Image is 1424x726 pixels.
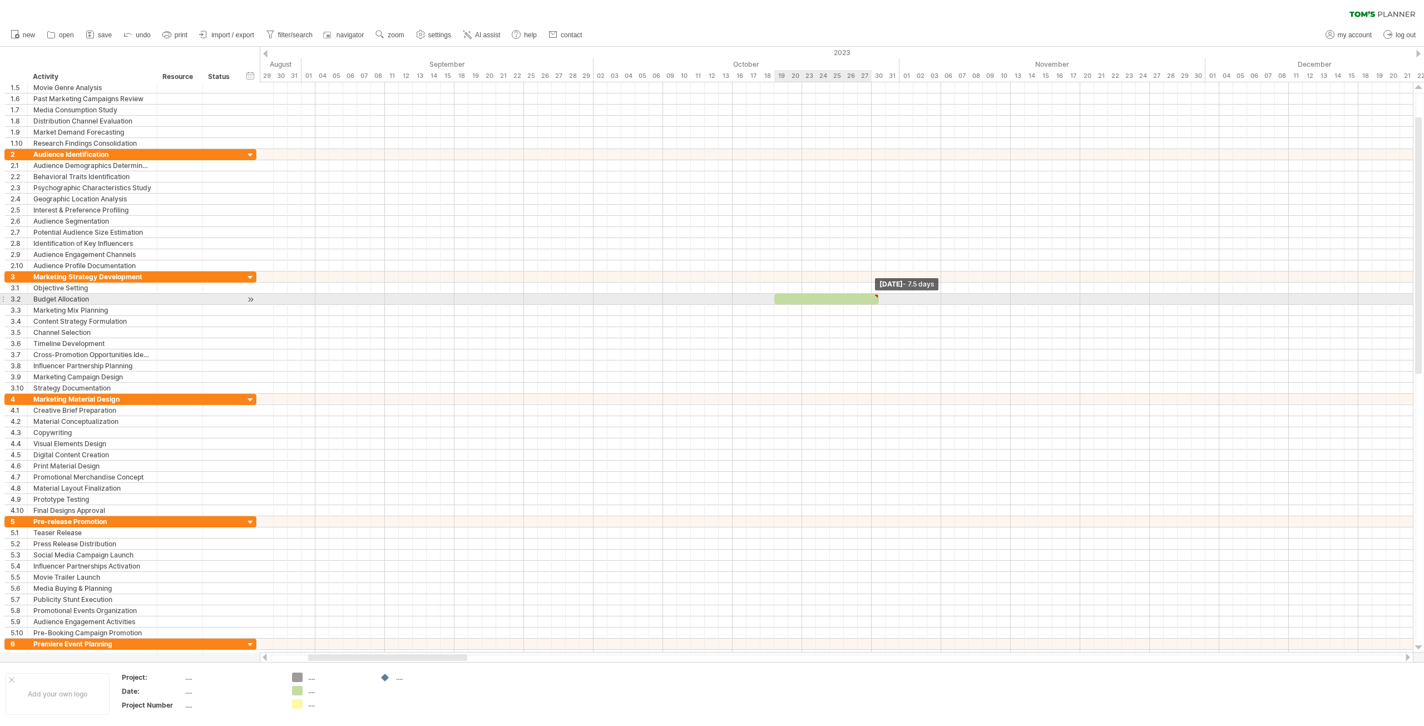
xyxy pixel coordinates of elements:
div: 3.1 [11,283,27,293]
div: Premiere Event Planning [33,639,151,649]
div: Tuesday, 28 November 2023 [1164,70,1178,82]
div: Monday, 18 September 2023 [454,70,468,82]
div: Friday, 1 September 2023 [301,70,315,82]
div: Tuesday, 3 October 2023 [607,70,621,82]
div: Tuesday, 19 December 2023 [1372,70,1386,82]
div: 1.7 [11,105,27,115]
div: [DATE] [875,278,938,290]
div: Wednesday, 20 December 2023 [1386,70,1400,82]
div: 2.9 [11,249,27,260]
div: Audience Identification [33,149,151,160]
div: 4.8 [11,483,27,493]
div: 5.9 [11,616,27,627]
div: Wednesday, 29 November 2023 [1178,70,1191,82]
div: 2.3 [11,182,27,193]
div: Audience Engagement Channels [33,249,151,260]
div: Monday, 2 October 2023 [594,70,607,82]
span: undo [136,31,151,39]
div: Creative Brief Preparation [33,405,151,416]
div: Audience Demographics Determination [33,160,151,171]
div: Identification of Key Influencers [33,238,151,249]
div: .... [308,686,369,695]
div: Movie Trailer Launch [33,572,151,582]
div: Friday, 27 October 2023 [858,70,872,82]
div: Objective Setting [33,283,151,293]
div: 3.7 [11,349,27,360]
div: Tuesday, 12 December 2023 [1303,70,1317,82]
div: Wednesday, 25 October 2023 [830,70,844,82]
div: Date: [122,687,183,696]
div: Marketing Material Design [33,394,151,404]
div: 5.6 [11,583,27,594]
a: filter/search [263,28,316,42]
div: Wednesday, 4 October 2023 [621,70,635,82]
div: Wednesday, 22 November 2023 [1108,70,1122,82]
div: Monday, 16 October 2023 [733,70,746,82]
span: settings [428,31,451,39]
div: .... [396,673,457,682]
div: Wednesday, 8 November 2023 [969,70,983,82]
div: 3.6 [11,338,27,349]
div: 4.6 [11,461,27,471]
a: undo [121,28,154,42]
div: 3 [11,271,27,282]
div: 5.5 [11,572,27,582]
div: Distribution Channel Evaluation [33,116,151,126]
div: 1.8 [11,116,27,126]
div: 4 [11,394,27,404]
div: Friday, 6 October 2023 [649,70,663,82]
div: 5.10 [11,628,27,638]
a: log out [1381,28,1419,42]
div: Interest & Preference Profiling [33,205,151,215]
div: Marketing Mix Planning [33,305,151,315]
div: Material Layout Finalization [33,483,151,493]
div: Market Demand Forecasting [33,127,151,137]
div: Wednesday, 13 December 2023 [1317,70,1331,82]
div: Thursday, 5 October 2023 [635,70,649,82]
div: Thursday, 31 August 2023 [288,70,301,82]
div: Tuesday, 5 September 2023 [329,70,343,82]
div: Thursday, 30 November 2023 [1191,70,1205,82]
div: Tuesday, 14 November 2023 [1025,70,1039,82]
div: 4.10 [11,505,27,516]
div: Thursday, 21 December 2023 [1400,70,1414,82]
div: 1.10 [11,138,27,149]
div: Past Marketing Campaigns Review [33,93,151,104]
div: scroll to activity [245,294,256,305]
div: 5 [11,516,27,527]
span: help [524,31,537,39]
div: 4.1 [11,405,27,416]
div: 1.9 [11,127,27,137]
div: Influencer Partnerships Activation [33,561,151,571]
div: Tuesday, 7 November 2023 [955,70,969,82]
div: Tuesday, 26 September 2023 [538,70,552,82]
div: Tuesday, 21 November 2023 [1094,70,1108,82]
span: navigator [337,31,364,39]
div: 1.6 [11,93,27,104]
div: 2.5 [11,205,27,215]
span: zoom [388,31,404,39]
div: 1.5 [11,82,27,93]
div: Potential Audience Size Estimation [33,227,151,238]
div: Behavioral Traits Identification [33,171,151,182]
div: Social Media Campaign Launch [33,550,151,560]
div: 4.5 [11,450,27,460]
div: Monday, 30 October 2023 [872,70,886,82]
a: new [8,28,38,42]
div: Wednesday, 18 October 2023 [760,70,774,82]
div: Monday, 11 September 2023 [385,70,399,82]
div: Monday, 20 November 2023 [1080,70,1094,82]
div: Friday, 17 November 2023 [1066,70,1080,82]
div: Thursday, 12 October 2023 [705,70,719,82]
div: Friday, 15 September 2023 [441,70,454,82]
div: 4.4 [11,438,27,449]
div: Thursday, 26 October 2023 [844,70,858,82]
div: Tuesday, 29 August 2023 [260,70,274,82]
div: 2.2 [11,171,27,182]
div: Monday, 9 October 2023 [663,70,677,82]
div: Thursday, 23 November 2023 [1122,70,1136,82]
div: Project: [122,673,183,682]
a: import / export [196,28,258,42]
div: Wednesday, 11 October 2023 [691,70,705,82]
div: Print Material Design [33,461,151,471]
